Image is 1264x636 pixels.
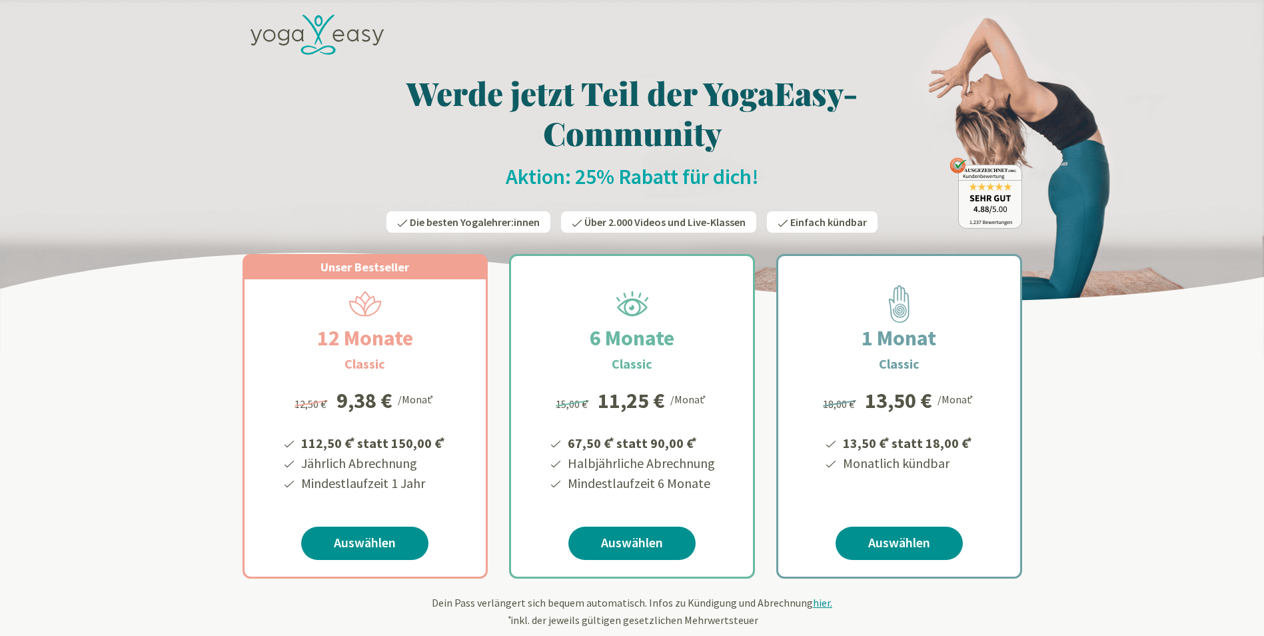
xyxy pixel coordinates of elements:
[506,613,758,627] span: inkl. der jeweils gültigen gesetzlichen Mehrwertsteuer
[558,322,706,354] h2: 6 Monate
[566,453,715,473] li: Halbjährliche Abrechnung
[285,322,445,354] h2: 12 Monate
[568,527,696,560] a: Auswählen
[299,431,447,453] li: 112,50 € statt 150,00 €
[612,354,652,374] h3: Classic
[823,397,858,411] span: 18,00 €
[243,595,1022,628] div: Dein Pass verlängert sich bequem automatisch. Infos zu Kündigung und Abrechnung
[949,157,1022,229] img: ausgezeichnet_badge.png
[299,473,447,493] li: Mindestlaufzeit 1 Jahr
[410,215,540,229] span: Die besten Yogalehrer:innen
[295,397,330,411] span: 12,50 €
[299,453,447,473] li: Jährlich Abrechnung
[556,397,591,411] span: 15,00 €
[841,453,974,473] li: Monatlich kündbar
[336,390,392,411] div: 9,38 €
[398,390,436,407] div: /Monat
[836,527,963,560] a: Auswählen
[830,322,968,354] h2: 1 Monat
[344,354,385,374] h3: Classic
[584,215,746,229] span: Über 2.000 Videos und Live-Klassen
[865,390,932,411] div: 13,50 €
[301,527,428,560] a: Auswählen
[879,354,920,374] h3: Classic
[790,215,867,229] span: Einfach kündbar
[598,390,665,411] div: 11,25 €
[841,431,974,453] li: 13,50 € statt 18,00 €
[813,596,832,609] span: hier.
[320,259,409,275] span: Unser Bestseller
[938,390,975,407] div: /Monat
[243,163,1022,190] h2: Aktion: 25% Rabatt für dich!
[670,390,708,407] div: /Monat
[243,73,1022,153] h1: Werde jetzt Teil der YogaEasy-Community
[566,473,715,493] li: Mindestlaufzeit 6 Monate
[566,431,715,453] li: 67,50 € statt 90,00 €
